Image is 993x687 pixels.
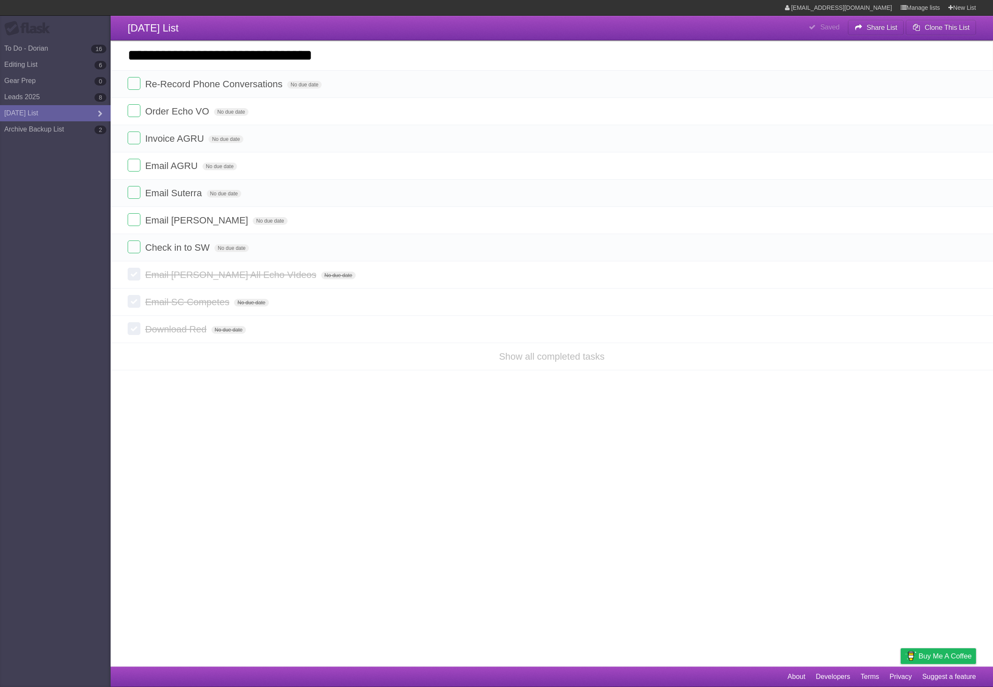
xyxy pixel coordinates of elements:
a: Suggest a feature [922,669,976,685]
span: Email Suterra [145,188,204,198]
label: Done [128,268,140,281]
span: No due date [253,217,287,225]
img: Buy me a coffee [905,649,916,663]
a: Developers [816,669,850,685]
a: Buy me a coffee [901,648,976,664]
label: Done [128,322,140,335]
span: Invoice AGRU [145,133,206,144]
span: No due date [321,272,356,279]
span: Email [PERSON_NAME] [145,215,250,226]
b: Clone This List [925,24,970,31]
label: Done [128,77,140,90]
span: Email AGRU [145,160,200,171]
label: Done [128,104,140,117]
b: Saved [820,23,839,31]
span: No due date [287,81,322,89]
span: Email [PERSON_NAME] All Echo VIdeos [145,269,318,280]
span: No due date [211,326,246,334]
span: Email SC Competes [145,297,231,307]
b: 6 [94,61,106,69]
span: No due date [214,108,248,116]
span: No due date [214,244,249,252]
button: Share List [848,20,904,35]
span: Order Echo VO [145,106,211,117]
a: Privacy [890,669,912,685]
label: Done [128,295,140,308]
label: Done [128,132,140,144]
label: Done [128,213,140,226]
label: Done [128,186,140,199]
b: Share List [867,24,897,31]
span: Download Red [145,324,208,335]
div: Flask [4,21,55,36]
span: No due date [203,163,237,170]
button: Clone This List [906,20,976,35]
span: Buy me a coffee [919,649,972,664]
label: Done [128,159,140,172]
span: Check in to SW [145,242,212,253]
span: No due date [234,299,268,306]
a: About [788,669,805,685]
span: [DATE] List [128,22,179,34]
span: No due date [208,135,243,143]
span: No due date [207,190,241,198]
b: 2 [94,126,106,134]
a: Terms [861,669,879,685]
a: Show all completed tasks [499,351,605,362]
b: 16 [91,45,106,53]
b: 8 [94,93,106,102]
span: Re-Record Phone Conversations [145,79,285,89]
label: Done [128,240,140,253]
b: 0 [94,77,106,86]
